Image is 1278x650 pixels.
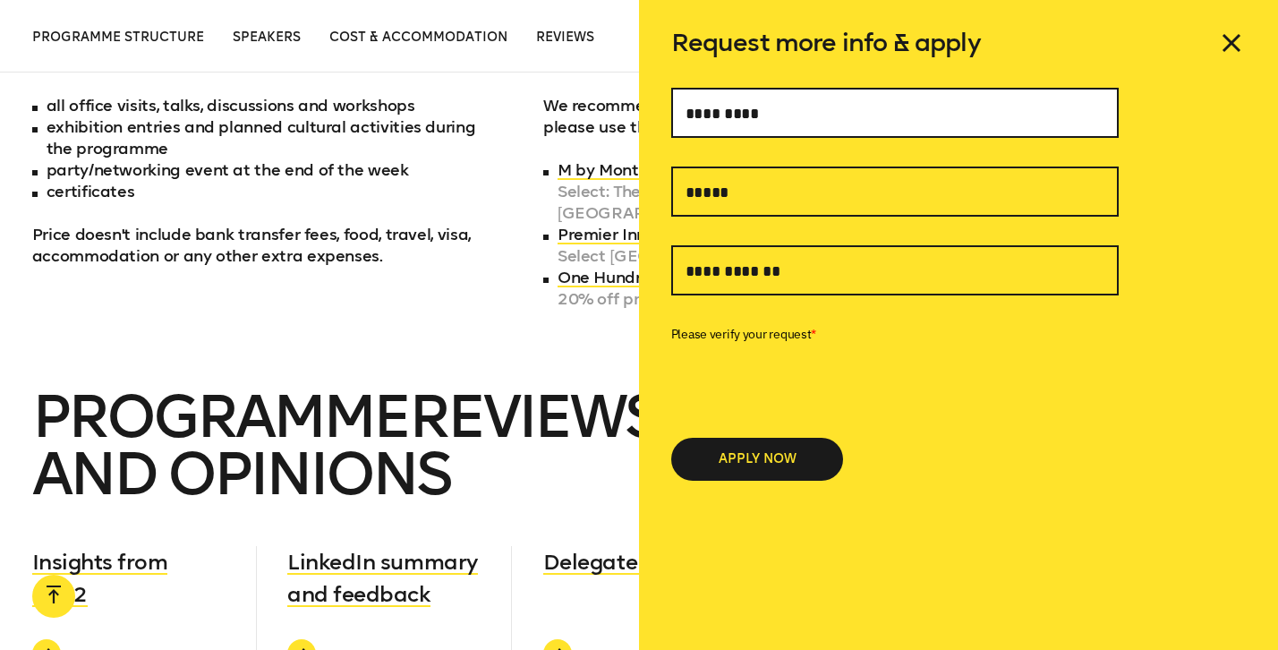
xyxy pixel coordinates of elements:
span: Delegate review [543,549,710,575]
em: 20% off promo code: BTFLA [558,288,991,310]
span: Reviews [536,30,594,45]
a: Premier Inn [558,225,646,244]
h6: Request more info & apply [671,29,1247,57]
a: M by Montcalm [558,160,677,180]
em: Select: The Brewery [GEOGRAPHIC_DATA] or [GEOGRAPHIC_DATA] [558,181,991,224]
span: Speakers [233,30,301,45]
li: party/networking event at the end of the week [32,159,480,181]
li: certificates [32,181,480,202]
span: LinkedIn summary and feedback [287,549,477,607]
span: Cost & Accommodation [329,30,507,45]
p: Price doesn't include bank transfer fees, food, travel, visa, accommodation or any other extra ex... [32,224,480,267]
iframe: reCAPTCHA [671,348,943,418]
span: Programme structure [32,30,204,45]
li: all office visits, talks, discussions and workshops [32,95,480,116]
li: exhibition entries and planned cultural activities during the programme [32,116,480,159]
a: One Hundred Shoreditch [558,268,749,287]
button: APPLY NOW [671,438,843,481]
span: Insights from 2022 [32,549,168,607]
label: Please verify your request [671,324,1119,344]
em: Select [GEOGRAPHIC_DATA] [558,245,991,267]
span: PROGRAMME reviews and opinions [32,381,660,509]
